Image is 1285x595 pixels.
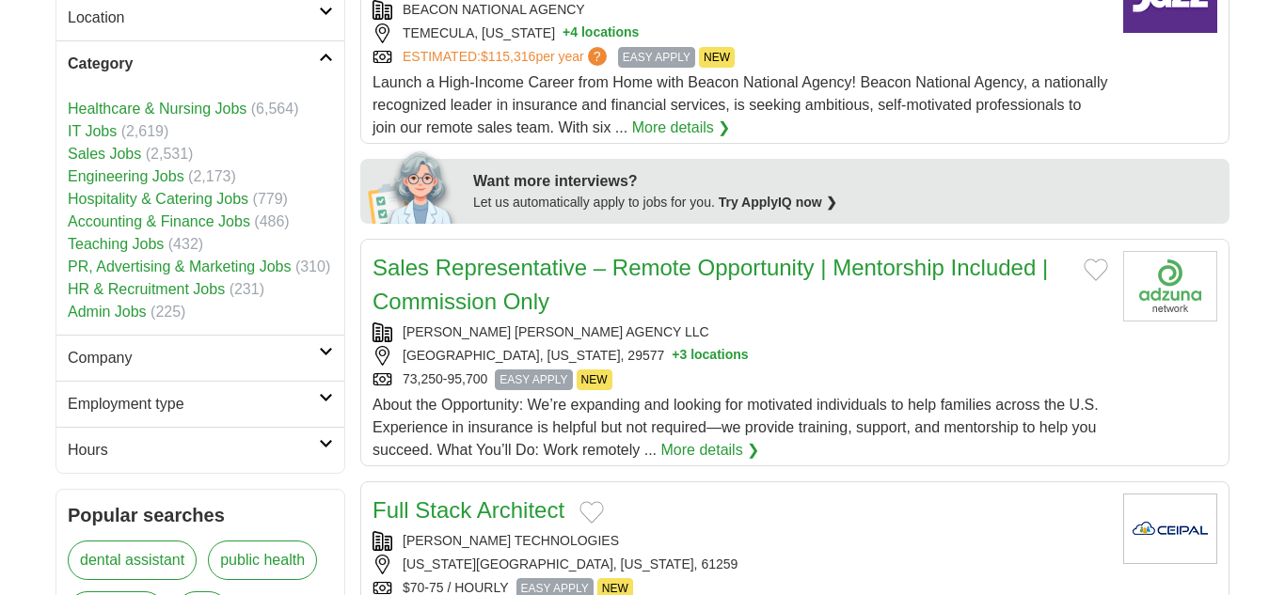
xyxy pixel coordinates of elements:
[473,193,1218,212] div: Let us automatically apply to jobs for you.
[719,195,837,210] a: Try ApplyIQ now ❯
[208,540,317,580] a: public health
[699,47,735,68] span: NEW
[68,168,184,184] a: Engineering Jobs
[1084,258,1108,281] button: Add to favorite jobs
[56,381,344,427] a: Employment type
[251,101,299,117] span: (6,564)
[121,123,169,139] span: (2,619)
[618,47,695,68] span: EASY APPLY
[373,397,1099,458] span: About the Opportunity: We’re expanding and looking for motivated individuals to help families acr...
[56,40,344,86] a: Category
[151,304,185,320] span: (225)
[68,540,197,580] a: dental assistant
[495,369,572,390] span: EASY APPLY
[168,236,203,252] span: (432)
[373,531,1108,551] div: [PERSON_NAME] TECHNOLOGIES
[146,146,194,162] span: (2,531)
[373,23,1108,43] div: TEMECULA, [US_STATE]
[68,439,319,462] h2: Hours
[632,117,731,139] a: More details ❯
[254,213,289,229] span: (486)
[253,191,288,207] span: (779)
[68,501,333,529] h2: Popular searches
[68,304,147,320] a: Admin Jobs
[481,49,535,64] span: $115,316
[68,258,291,274] a: PR, Advertising & Marketing Jobs
[373,497,564,523] a: Full Stack Architect
[373,555,1108,574] div: [US_STATE][GEOGRAPHIC_DATA], [US_STATE], 61259
[68,123,117,139] a: IT Jobs
[368,149,459,224] img: apply-iq-scientist.png
[563,23,570,43] span: +
[68,146,141,162] a: Sales Jobs
[403,47,611,68] a: ESTIMATED:$115,316per year?
[68,393,319,415] h2: Employment type
[373,346,1108,366] div: [GEOGRAPHIC_DATA], [US_STATE], 29577
[373,74,1107,135] span: Launch a High-Income Career from Home with Beacon National Agency! Beacon National Agency, a nati...
[68,347,319,369] h2: Company
[68,281,225,297] a: HR & Recruitment Jobs
[188,168,236,184] span: (2,173)
[230,281,264,297] span: (231)
[373,322,1108,342] div: [PERSON_NAME] [PERSON_NAME] AGENCY LLC
[563,23,639,43] button: +4 locations
[68,53,319,75] h2: Category
[373,255,1048,314] a: Sales Representative – Remote Opportunity | Mentorship Included | Commission Only
[579,501,604,524] button: Add to favorite jobs
[588,47,607,66] span: ?
[56,427,344,473] a: Hours
[68,7,319,29] h2: Location
[295,258,330,274] span: (310)
[672,346,748,366] button: +3 locations
[68,236,164,252] a: Teaching Jobs
[1123,251,1217,321] img: Company logo
[68,101,246,117] a: Healthcare & Nursing Jobs
[68,191,248,207] a: Hospitality & Catering Jobs
[473,170,1218,193] div: Want more interviews?
[56,335,344,381] a: Company
[577,369,612,390] span: NEW
[68,213,250,229] a: Accounting & Finance Jobs
[373,369,1108,390] div: 73,250-95,700
[1123,493,1217,564] img: Company logo
[661,439,760,462] a: More details ❯
[672,346,679,366] span: +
